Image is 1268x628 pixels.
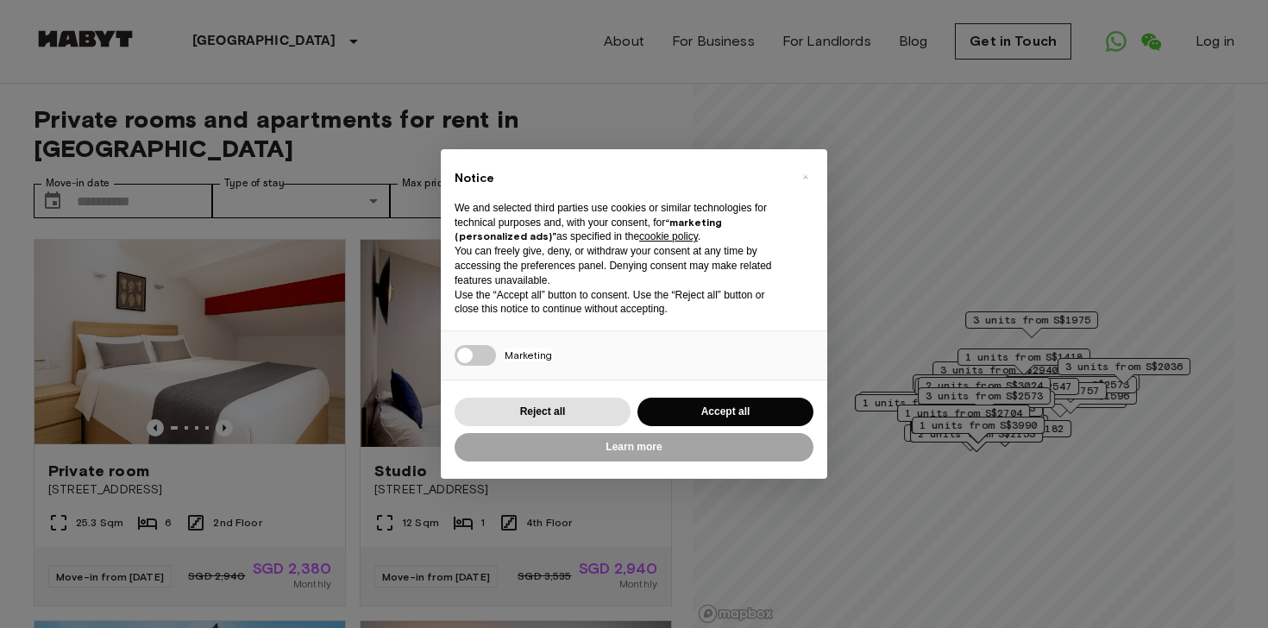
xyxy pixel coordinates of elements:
[455,216,722,243] strong: “marketing (personalized ads)”
[802,166,808,187] span: ×
[455,288,786,317] p: Use the “Accept all” button to consent. Use the “Reject all” button or close this notice to conti...
[639,230,698,242] a: cookie policy
[455,398,631,426] button: Reject all
[455,201,786,244] p: We and selected third parties use cookies or similar technologies for technical purposes and, wit...
[455,433,813,462] button: Learn more
[791,163,819,191] button: Close this notice
[637,398,813,426] button: Accept all
[505,349,552,361] span: Marketing
[455,244,786,287] p: You can freely give, deny, or withdraw your consent at any time by accessing the preferences pane...
[455,170,786,187] h2: Notice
